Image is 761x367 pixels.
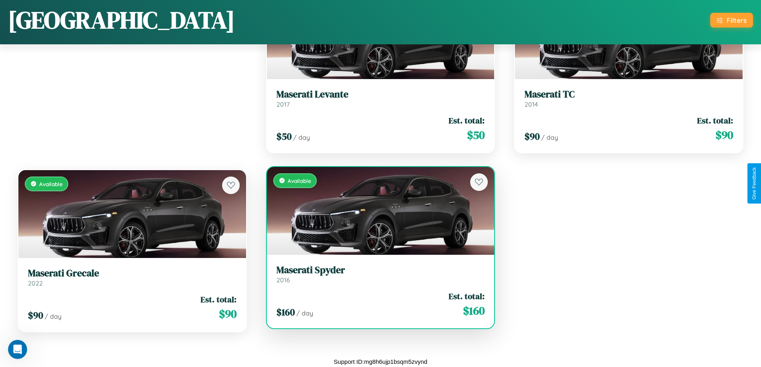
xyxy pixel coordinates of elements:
span: $ 90 [525,130,540,143]
span: Est. total: [201,294,236,305]
span: / day [45,312,62,320]
h3: Maserati Levante [276,89,485,100]
button: Filters [710,13,753,28]
div: Give Feedback [751,167,757,200]
a: Maserati TC2014 [525,89,733,108]
span: 2022 [28,279,43,287]
a: Maserati Spyder2016 [276,264,485,284]
a: Maserati Levante2017 [276,89,485,108]
span: Available [39,181,63,187]
h3: Maserati Spyder [276,264,485,276]
div: Filters [727,16,747,24]
span: $ 160 [463,303,485,319]
span: Available [288,177,311,184]
span: $ 90 [715,127,733,143]
span: 2017 [276,100,290,108]
span: Est. total: [449,290,485,302]
a: Maserati Grecale2022 [28,268,236,287]
span: $ 50 [276,130,292,143]
span: Est. total: [449,115,485,126]
span: / day [541,133,558,141]
p: Support ID: mg8h6ujp1bsqm5zvynd [334,356,427,367]
h3: Maserati TC [525,89,733,100]
span: / day [293,133,310,141]
span: / day [296,309,313,317]
span: Est. total: [697,115,733,126]
h3: Maserati Grecale [28,268,236,279]
span: 2016 [276,276,290,284]
h1: [GEOGRAPHIC_DATA] [8,4,235,36]
span: $ 90 [28,309,43,322]
span: $ 90 [219,306,236,322]
span: $ 50 [467,127,485,143]
span: $ 160 [276,306,295,319]
iframe: Intercom live chat [8,340,27,359]
span: 2014 [525,100,538,108]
